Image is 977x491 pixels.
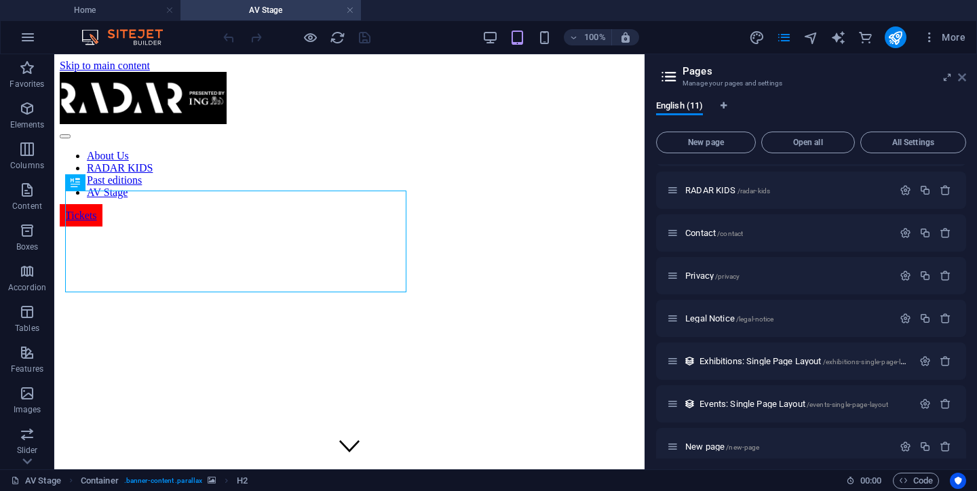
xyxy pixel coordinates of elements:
p: Elements [10,119,45,130]
i: Pages (Ctrl+Alt+S) [776,30,792,45]
p: Features [11,364,43,374]
span: Click to open page [685,271,740,281]
div: Settings [919,398,931,410]
div: This layout is used as a template for all items (e.g. a blog post) of this collection. The conten... [684,398,695,410]
i: AI Writer [830,30,846,45]
i: Publish [887,30,903,45]
p: Images [14,404,41,415]
span: Open all [767,138,849,146]
div: Legal Notice/legal-notice [681,314,893,323]
p: Content [12,201,42,212]
span: Click to select. Double-click to edit [81,473,119,489]
div: Duplicate [919,441,931,452]
p: Accordion [8,282,46,293]
div: This layout is used as a template for all items (e.g. a blog post) of this collection. The conten... [684,355,695,367]
i: This element contains a background [208,477,216,484]
i: On resize automatically adjust zoom level to fit chosen device. [619,31,632,43]
img: Editor Logo [78,29,180,45]
p: Boxes [16,241,39,252]
span: All Settings [866,138,960,146]
button: navigator [803,29,820,45]
div: Settings [900,270,911,281]
i: Reload page [330,30,345,45]
h2: Pages [683,65,966,77]
h3: Manage your pages and settings [683,77,939,90]
button: publish [885,26,906,48]
span: /exhibitions-single-page-layout [823,358,918,366]
p: Tables [15,323,39,334]
span: /privacy [715,273,740,280]
div: Exhibitions: Single Page Layout/exhibitions-single-page-layout [695,357,913,366]
i: Navigator [803,30,819,45]
button: commerce [858,29,874,45]
div: Settings [900,313,911,324]
span: Click to open page [685,228,743,238]
div: Remove [940,270,951,281]
span: Click to open page [685,313,773,323]
button: reload [329,29,345,45]
h6: 100% [584,29,606,45]
div: Remove [940,313,951,324]
p: Columns [10,160,44,171]
div: Remove [940,398,951,410]
span: /legal-notice [736,315,774,323]
div: Settings [919,355,931,367]
div: New page/new-page [681,442,893,451]
div: Remove [940,227,951,239]
span: Code [899,473,933,489]
i: Commerce [858,30,873,45]
div: Contact/contact [681,229,893,237]
h6: Session time [846,473,882,489]
div: Duplicate [919,227,931,239]
button: text_generator [830,29,847,45]
div: Remove [940,184,951,196]
button: Usercentrics [950,473,966,489]
div: RADAR KIDS/radar-kids [681,186,893,195]
button: design [749,29,765,45]
p: Slider [17,445,38,456]
span: More [923,31,965,44]
div: Language Tabs [656,100,966,126]
div: Duplicate [919,184,931,196]
button: pages [776,29,792,45]
span: Click to open page [700,399,888,409]
div: Duplicate [919,313,931,324]
span: . banner-content .parallax [124,473,202,489]
div: Remove [940,441,951,452]
span: /radar-kids [737,187,771,195]
p: Favorites [9,79,44,90]
span: /events-single-page-layout [807,401,889,408]
span: : [870,475,872,486]
button: 100% [564,29,612,45]
span: Click to select. Double-click to edit [237,473,248,489]
div: Settings [900,184,911,196]
span: Click to open page [685,185,770,195]
button: Click here to leave preview mode and continue editing [302,29,318,45]
button: More [917,26,971,48]
span: New page [685,441,759,452]
div: Duplicate [919,270,931,281]
div: Privacy/privacy [681,271,893,280]
span: New page [662,138,750,146]
span: English (11) [656,98,703,117]
button: Open all [761,132,855,153]
div: Settings [900,227,911,239]
span: /new-page [726,444,759,451]
a: Click to cancel selection. Double-click to open Pages [11,473,61,489]
div: Remove [940,355,951,367]
span: /contact [717,230,743,237]
nav: breadcrumb [81,473,248,489]
button: Code [893,473,939,489]
button: New page [656,132,756,153]
span: Click to open page [700,356,918,366]
a: Skip to main content [5,5,96,17]
h4: AV Stage [180,3,361,18]
span: 00 00 [860,473,881,489]
div: Settings [900,441,911,452]
div: Events: Single Page Layout/events-single-page-layout [695,399,913,408]
button: All Settings [860,132,966,153]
